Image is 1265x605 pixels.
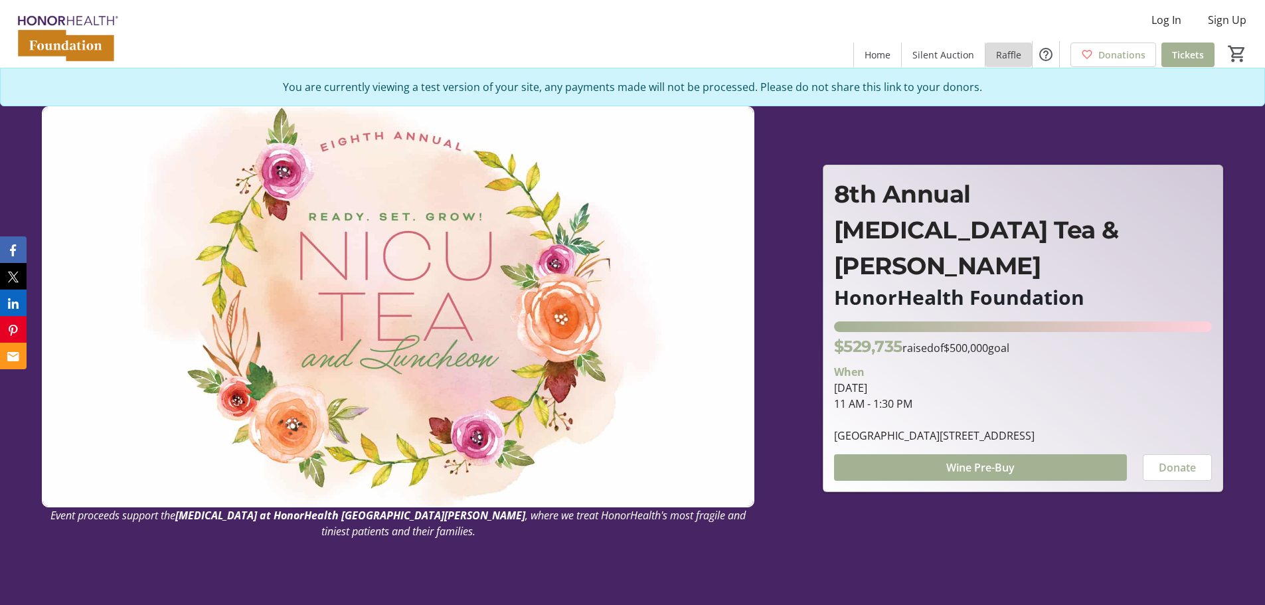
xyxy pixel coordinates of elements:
span: Wine Pre-Buy [946,460,1015,475]
span: Sign Up [1208,12,1246,28]
span: Donations [1098,48,1145,62]
img: HonorHealth Foundation's Logo [8,5,126,72]
em: Event proceeds support the [50,508,175,523]
button: Donate [1143,454,1212,481]
strong: HonorHealth Foundation [834,284,1084,311]
div: [DATE] 11 AM - 1:30 PM [GEOGRAPHIC_DATA][STREET_ADDRESS] [834,380,1212,444]
em: [MEDICAL_DATA] at HonorHealth [GEOGRAPHIC_DATA][PERSON_NAME] [175,508,525,523]
a: Silent Auction [902,43,985,67]
span: $529,735 [834,337,902,356]
span: Home [865,48,890,62]
p: raised of goal [834,335,1009,359]
div: 100% of fundraising goal reached [834,321,1212,332]
button: Help [1033,41,1059,68]
span: Silent Auction [912,48,974,62]
p: [MEDICAL_DATA] Tea & [PERSON_NAME] [834,212,1212,284]
a: Tickets [1161,43,1215,67]
button: Wine Pre-Buy [834,454,1127,481]
span: Raffle [996,48,1021,62]
a: Home [854,43,901,67]
span: Tickets [1172,48,1204,62]
button: Cart [1225,42,1249,66]
span: $500,000 [944,341,988,355]
div: When [834,364,865,380]
img: Campaign CTA Media Photo [42,106,754,507]
button: Log In [1141,9,1192,31]
span: Log In [1151,12,1181,28]
em: , where we treat HonorHealth's most fragile and tiniest patients and their families. [321,508,746,539]
p: 8th Annual [834,176,1212,212]
a: Donations [1070,43,1156,67]
a: Raffle [985,43,1032,67]
button: Sign Up [1197,9,1257,31]
span: Donate [1159,460,1196,475]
